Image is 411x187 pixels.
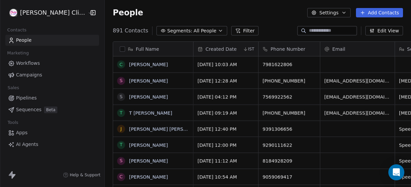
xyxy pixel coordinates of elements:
[120,141,123,148] div: T
[324,77,391,84] span: [EMAIL_ADDRESS][DOMAIN_NAME]
[129,62,168,67] a: [PERSON_NAME]
[205,46,237,52] span: Created Date
[197,77,254,84] span: [DATE] 12:28 AM
[197,110,254,116] span: [DATE] 09:19 AM
[5,69,99,80] a: Campaigns
[263,110,316,116] span: [PHONE_NUMBER]
[5,104,99,115] a: SequencesBeta
[263,158,316,164] span: 8184928209
[324,110,391,116] span: [EMAIL_ADDRESS][DOMAIN_NAME]
[119,61,123,68] div: C
[8,7,83,18] button: [PERSON_NAME] Clinic External
[320,42,395,56] div: Email
[129,94,168,100] a: [PERSON_NAME]
[129,142,168,148] a: [PERSON_NAME]
[129,78,168,83] a: [PERSON_NAME]
[167,27,192,34] span: Segments:
[5,127,99,138] a: Apps
[263,174,316,180] span: 9059069417
[16,37,32,44] span: People
[197,126,254,132] span: [DATE] 12:40 PM
[70,172,100,178] span: Help & Support
[113,27,148,35] span: 891 Contacts
[16,141,38,148] span: AI Agents
[307,8,350,17] button: Settings
[63,172,100,178] a: Help & Support
[231,26,259,35] button: Filter
[129,174,168,180] a: [PERSON_NAME]
[129,110,172,116] a: T [PERSON_NAME]
[16,129,28,136] span: Apps
[271,46,305,52] span: Phone Number
[259,42,320,56] div: Phone Number
[5,58,99,69] a: Workflows
[136,46,159,52] span: Full Name
[16,71,42,78] span: Campaigns
[119,173,123,180] div: C
[5,35,99,46] a: People
[16,95,37,102] span: Pipelines
[129,126,208,132] a: [PERSON_NAME] [PERSON_NAME]
[120,109,123,116] div: T
[4,25,29,35] span: Contacts
[4,48,32,58] span: Marketing
[120,77,123,84] div: S
[120,125,122,132] div: J
[193,27,216,34] span: All People
[197,174,254,180] span: [DATE] 10:54 AM
[120,93,123,100] div: s
[197,142,254,148] span: [DATE] 12:00 PM
[365,26,403,35] button: Edit View
[263,61,316,68] span: 7981622806
[248,46,255,52] span: IST
[129,158,168,164] a: [PERSON_NAME]
[20,8,86,17] span: [PERSON_NAME] Clinic External
[113,42,193,56] div: Full Name
[5,83,22,93] span: Sales
[113,8,143,18] span: People
[356,8,403,17] button: Add Contacts
[388,164,404,180] div: Open Intercom Messenger
[5,118,21,128] span: Tools
[263,126,316,132] span: 9391306656
[16,106,41,113] span: Sequences
[5,92,99,104] a: Pipelines
[16,60,40,67] span: Workflows
[120,157,123,164] div: S
[9,9,17,17] img: RASYA-Clinic%20Circle%20icon%20Transparent.png
[324,93,391,100] span: [EMAIL_ADDRESS][DOMAIN_NAME]
[197,158,254,164] span: [DATE] 11:12 AM
[197,61,254,68] span: [DATE] 10:03 AM
[44,107,57,113] span: Beta
[193,42,258,56] div: Created DateIST
[197,93,254,100] span: [DATE] 04:12 PM
[332,46,345,52] span: Email
[263,142,316,148] span: 9290111622
[5,139,99,150] a: AI Agents
[263,77,316,84] span: [PHONE_NUMBER]
[263,93,316,100] span: 7569922562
